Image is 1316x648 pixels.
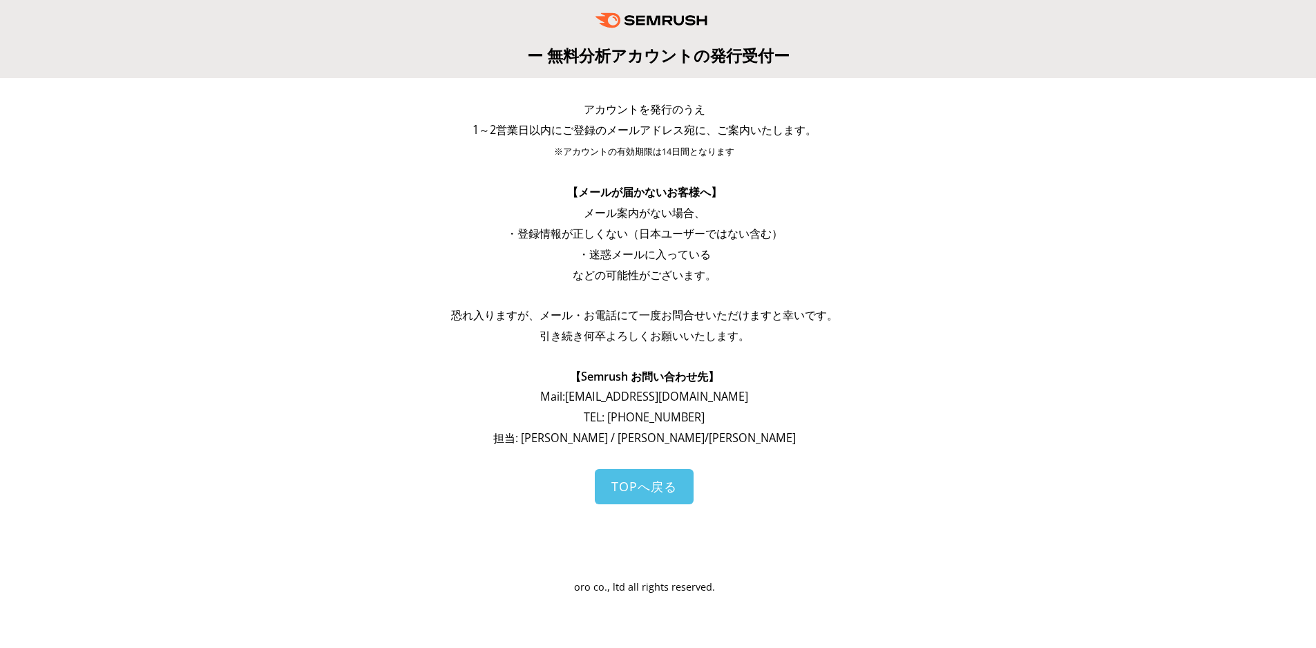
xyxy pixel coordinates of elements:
span: Mail: [EMAIL_ADDRESS][DOMAIN_NAME] [540,389,748,404]
span: TOPへ戻る [611,478,677,495]
span: ・登録情報が正しくない（日本ユーザーではない含む） [506,226,783,241]
span: 担当: [PERSON_NAME] / [PERSON_NAME]/[PERSON_NAME] [493,430,796,446]
span: メール案内がない場合、 [584,205,705,220]
span: oro co., ltd all rights reserved. [574,580,715,593]
span: 引き続き何卒よろしくお願いいたします。 [540,328,750,343]
a: TOPへ戻る [595,469,694,504]
span: 【メールが届かないお客様へ】 [567,184,722,200]
span: TEL: [PHONE_NUMBER] [584,410,705,425]
span: ー 無料分析アカウントの発行受付ー [527,44,790,66]
span: アカウントを発行のうえ [584,102,705,117]
span: 恐れ入りますが、メール・お電話にて一度お問合せいただけますと幸いです。 [451,307,838,323]
span: 1～2営業日以内にご登録のメールアドレス宛に、ご案内いたします。 [473,122,817,137]
span: ※アカウントの有効期限は14日間となります [554,146,734,158]
span: 【Semrush お問い合わせ先】 [570,369,719,384]
span: などの可能性がございます。 [573,267,716,283]
span: ・迷惑メールに入っている [578,247,711,262]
